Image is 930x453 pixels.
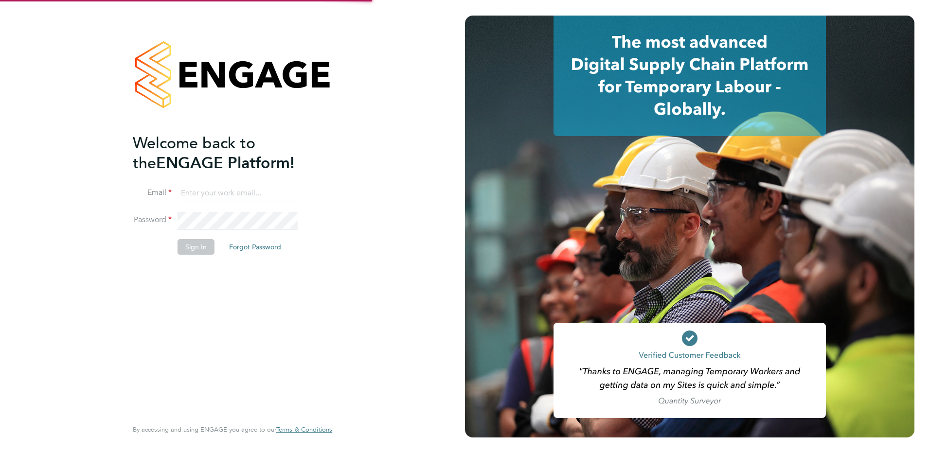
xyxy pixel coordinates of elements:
input: Enter your work email... [178,185,298,202]
span: Welcome back to the [133,134,255,173]
label: Email [133,188,172,198]
h2: ENGAGE Platform! [133,133,322,173]
span: By accessing and using ENGAGE you agree to our [133,425,332,434]
label: Password [133,215,172,225]
button: Sign In [178,239,215,255]
a: Terms & Conditions [276,426,332,434]
button: Forgot Password [221,239,289,255]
